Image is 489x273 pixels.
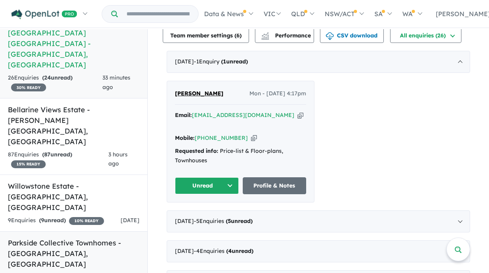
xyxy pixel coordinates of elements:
[175,111,192,119] strong: Email:
[121,217,139,224] span: [DATE]
[255,27,314,43] button: Performance
[326,32,334,40] img: download icon
[8,104,139,147] h5: Bellarine Views Estate - [PERSON_NAME][GEOGRAPHIC_DATA] , [GEOGRAPHIC_DATA]
[243,177,307,194] a: Profile & Notes
[108,151,128,167] span: 3 hours ago
[102,74,130,91] span: 33 minutes ago
[42,151,72,158] strong: ( unread)
[11,160,46,168] span: 15 % READY
[8,181,139,213] h5: Willowstone Estate - [GEOGRAPHIC_DATA] , [GEOGRAPHIC_DATA]
[262,32,311,39] span: Performance
[8,216,104,225] div: 9 Enquir ies
[226,247,253,254] strong: ( unread)
[221,58,248,65] strong: ( unread)
[262,32,269,37] img: line-chart.svg
[8,238,139,269] h5: Parkside Collective Townhomes - [GEOGRAPHIC_DATA] , [GEOGRAPHIC_DATA]
[69,217,104,225] span: 10 % READY
[167,51,470,73] div: [DATE]
[249,89,306,98] span: Mon - [DATE] 4:17pm
[175,134,195,141] strong: Mobile:
[167,210,470,232] div: [DATE]
[236,32,240,39] span: 6
[8,28,139,70] h5: [GEOGRAPHIC_DATA] [GEOGRAPHIC_DATA] - [GEOGRAPHIC_DATA] , [GEOGRAPHIC_DATA]
[11,9,77,19] img: Openlot PRO Logo White
[8,150,108,169] div: 87 Enquir ies
[163,27,249,43] button: Team member settings (6)
[194,247,253,254] span: - 4 Enquir ies
[192,111,294,119] a: [EMAIL_ADDRESS][DOMAIN_NAME]
[41,217,44,224] span: 9
[119,6,197,22] input: Try estate name, suburb, builder or developer
[228,247,232,254] span: 4
[44,151,50,158] span: 87
[167,240,470,262] div: [DATE]
[194,58,248,65] span: - 1 Enquir y
[251,134,257,142] button: Copy
[42,74,73,81] strong: ( unread)
[261,35,269,40] img: bar-chart.svg
[175,147,218,154] strong: Requested info:
[175,89,223,98] a: [PERSON_NAME]
[44,74,51,81] span: 24
[8,73,102,92] div: 26 Enquir ies
[320,27,384,43] button: CSV download
[223,58,226,65] span: 1
[194,217,253,225] span: - 5 Enquir ies
[175,90,223,97] span: [PERSON_NAME]
[390,27,461,43] button: All enquiries (26)
[195,134,248,141] a: [PHONE_NUMBER]
[11,84,46,91] span: 30 % READY
[226,217,253,225] strong: ( unread)
[228,217,231,225] span: 5
[175,177,239,194] button: Unread
[297,111,303,119] button: Copy
[175,147,306,165] div: Price-list & Floor-plans, Townhouses
[39,217,66,224] strong: ( unread)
